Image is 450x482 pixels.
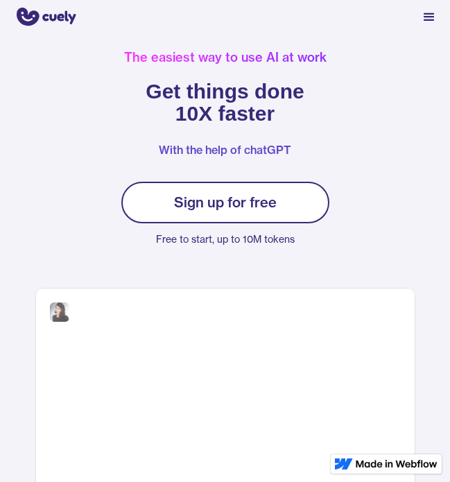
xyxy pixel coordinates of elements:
div: Sign up for free [174,194,277,211]
div: The easiest way to use AI at work [124,51,327,64]
h1: Get things done 10X faster [146,80,304,125]
p: With the help of chatGPT [159,139,291,161]
div: menu [415,3,443,31]
p: Free to start, up to 10M tokens [121,230,329,248]
a: Sign up for free [121,182,329,223]
img: Made in Webflow [356,460,438,468]
a: home [7,6,76,29]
